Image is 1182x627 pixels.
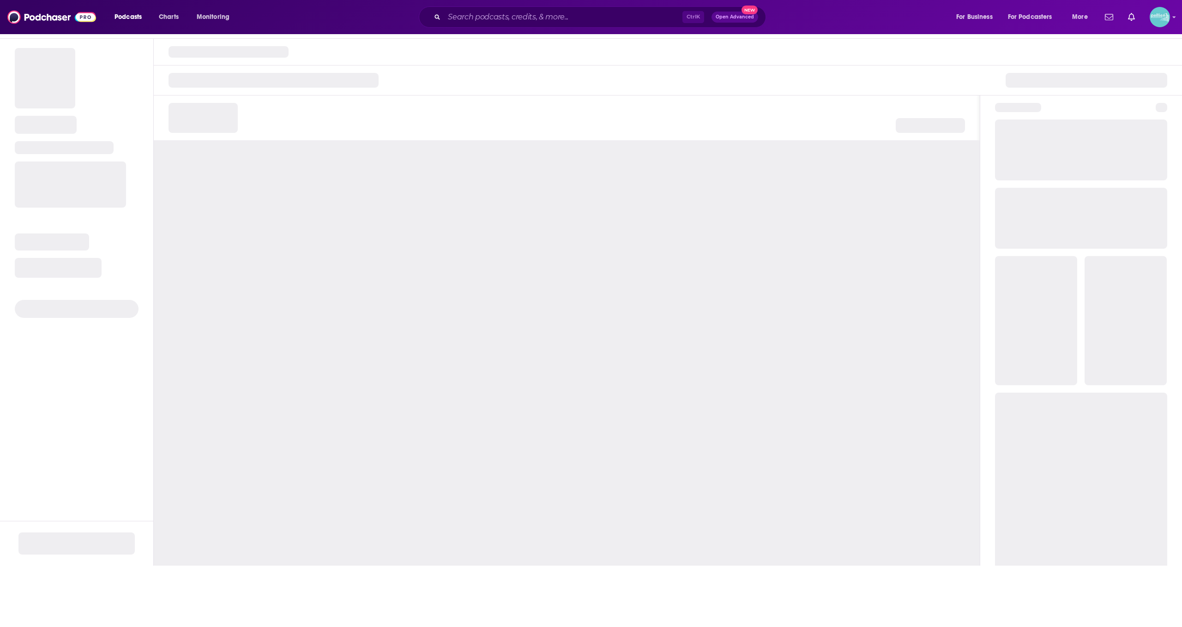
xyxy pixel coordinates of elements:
input: Search podcasts, credits, & more... [444,10,682,24]
a: Charts [153,10,184,24]
img: Podchaser - Follow, Share and Rate Podcasts [7,8,96,26]
span: Open Advanced [716,15,754,19]
span: Logged in as JessicaPellien [1150,7,1170,27]
a: Show notifications dropdown [1101,9,1117,25]
a: Show notifications dropdown [1124,9,1139,25]
img: User Profile [1150,7,1170,27]
span: Charts [159,11,179,24]
button: Show profile menu [1150,7,1170,27]
span: For Business [956,11,993,24]
button: open menu [108,10,154,24]
span: New [742,6,758,14]
button: open menu [950,10,1004,24]
span: Monitoring [197,11,229,24]
button: open menu [190,10,241,24]
span: For Podcasters [1008,11,1052,24]
div: Search podcasts, credits, & more... [428,6,775,28]
button: open menu [1066,10,1099,24]
span: Podcasts [115,11,142,24]
span: Ctrl K [682,11,704,23]
button: open menu [1002,10,1066,24]
button: Open AdvancedNew [712,12,758,23]
span: More [1072,11,1088,24]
